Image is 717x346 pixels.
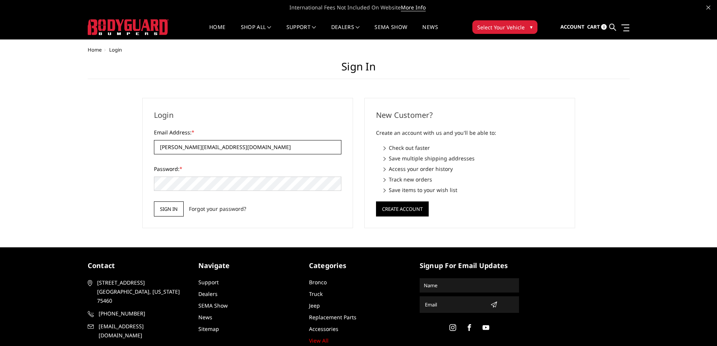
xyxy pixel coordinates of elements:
[99,322,186,340] span: [EMAIL_ADDRESS][DOMAIN_NAME]
[376,201,429,216] button: Create Account
[88,322,187,340] a: [EMAIL_ADDRESS][DOMAIN_NAME]
[560,17,585,37] a: Account
[384,186,563,194] li: Save items to your wish list
[154,165,341,173] label: Password:
[154,110,341,121] h2: Login
[198,279,219,286] a: Support
[97,278,184,305] span: [STREET_ADDRESS] [GEOGRAPHIC_DATA], [US_STATE] 75460
[376,204,429,212] a: Create Account
[88,261,187,271] h5: contact
[587,17,607,37] a: Cart 0
[309,325,338,332] a: Accessories
[374,24,407,39] a: SEMA Show
[384,144,563,152] li: Check out faster
[384,154,563,162] li: Save multiple shipping addresses
[154,128,341,136] label: Email Address:
[88,309,187,318] a: [PHONE_NUMBER]
[384,175,563,183] li: Track new orders
[154,201,184,216] input: Sign in
[286,24,316,39] a: Support
[241,24,271,39] a: shop all
[198,314,212,321] a: News
[189,205,246,213] a: Forgot your password?
[309,279,327,286] a: Bronco
[472,20,537,34] button: Select Your Vehicle
[198,290,218,297] a: Dealers
[88,46,102,53] a: Home
[587,23,600,30] span: Cart
[601,24,607,30] span: 0
[331,24,360,39] a: Dealers
[679,310,717,346] iframe: Chat Widget
[422,24,438,39] a: News
[88,19,169,35] img: BODYGUARD BUMPERS
[376,128,563,137] p: Create an account with us and you'll be able to:
[309,314,356,321] a: Replacement Parts
[88,60,630,79] h1: Sign in
[309,261,408,271] h5: Categories
[109,46,122,53] span: Login
[309,302,320,309] a: Jeep
[309,337,329,344] a: View All
[99,309,186,318] span: [PHONE_NUMBER]
[420,261,519,271] h5: signup for email updates
[477,23,525,31] span: Select Your Vehicle
[384,165,563,173] li: Access your order history
[401,4,426,11] a: More Info
[530,23,533,31] span: ▾
[309,290,323,297] a: Truck
[198,302,228,309] a: SEMA Show
[560,23,585,30] span: Account
[421,279,518,291] input: Name
[198,325,219,332] a: Sitemap
[198,261,298,271] h5: Navigate
[376,110,563,121] h2: New Customer?
[422,299,487,311] input: Email
[209,24,225,39] a: Home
